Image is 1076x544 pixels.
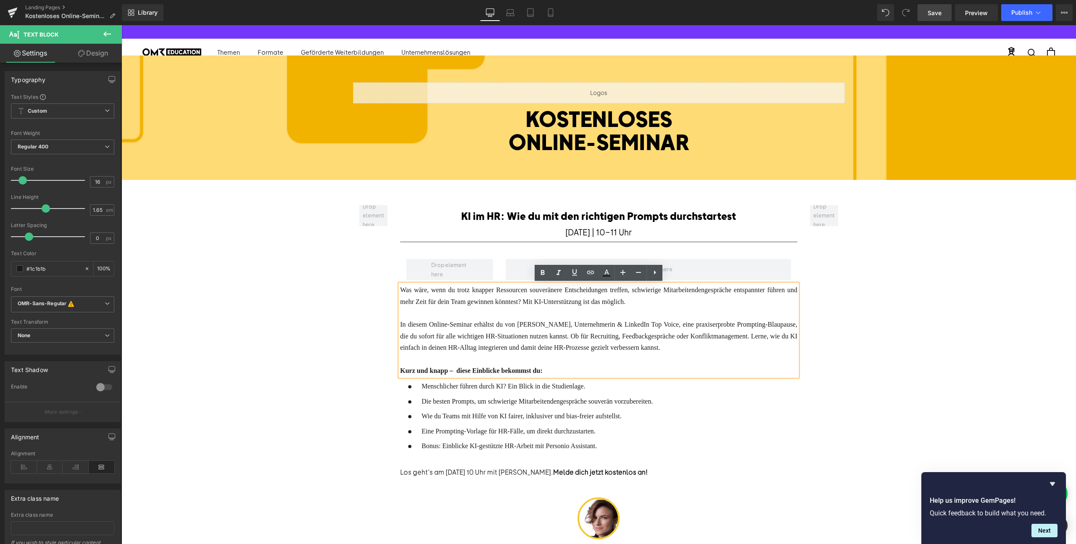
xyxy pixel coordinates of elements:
button: More settings [5,402,120,422]
b: Regular 400 [18,143,49,150]
a: Warenkorb öffnen [926,22,934,32]
a: Design [63,44,124,63]
a: Geförderte Weiterbildungen [179,23,262,31]
span: Preview [965,8,988,17]
span: Publish [1011,9,1032,16]
b: Custom [28,108,47,115]
a: Preview [955,4,998,21]
div: Letter Spacing [11,222,114,228]
div: Extra class name [11,490,59,502]
font: [DATE] | 10-11 Uhr [444,201,510,212]
span: Die besten Prompts, um schwierige Mitarbeitendengespräche souverän vorzubereiten. [300,372,531,380]
span: Text Block [24,31,58,38]
h2: Help us improve GemPages! [930,496,1058,506]
input: Color [26,264,80,273]
span: px [106,235,113,241]
div: Extra class name [11,512,114,518]
div: % [94,261,114,276]
a: Mobile [541,4,561,21]
button: Redo [897,4,914,21]
span: Menschlicher führen durch KI? Ein Blick in die Studienlage. [300,357,464,364]
a: Tablet [520,4,541,21]
div: Font Weight [11,130,114,136]
div: Help us improve GemPages! [930,479,1058,537]
a: Desktop [480,4,500,21]
button: Hide survey [1047,479,1058,489]
div: Typography [11,71,45,83]
div: Font Size [11,166,114,172]
a: Suche [906,23,915,32]
font: In diesem Online-Seminar erhältst du von [PERSON_NAME], Unternehmerin & LinkedIn Top Voice, eine ... [279,296,676,326]
p: Quick feedback to build what you need. [930,509,1058,517]
img: Omr_education_Logo [21,23,80,30]
div: Text Transform [11,319,114,325]
strong: Melde dich jetzt kostenlos an! [432,442,526,451]
span: em [106,207,113,213]
a: New Library [122,4,164,21]
nav: Hauptmenü [96,22,349,32]
p: More settings [45,408,78,416]
div: Font [11,286,114,292]
span: Library [138,9,158,16]
a: FormateFormate [136,23,162,31]
button: Next question [1031,524,1058,537]
div: Enable [11,383,88,392]
div: Text Color [11,251,114,256]
i: OMR-Sans-Regular [18,300,66,309]
div: Los geht's am [DATE] 10 Uhr mit [PERSON_NAME]. [279,441,676,452]
a: Landing Pages [25,4,122,11]
span: Bonus: Einblicke KI-gestützte HR-Arbeit mit Personio Assistant. [300,417,475,424]
div: Line Height [11,194,114,200]
button: More [1056,4,1073,21]
a: ThemenThemen [96,23,119,31]
font: Was wäre, wenn du trotz knapper Ressourcen souveränere Entscheidungen treffen, schwierige Mitarbe... [279,261,676,280]
strong: Kurz und knapp – diese Einblicke bekommst du: [279,342,421,349]
h1: KOSTENLOSES ONLINE-SEMINAR [232,82,723,128]
button: Publish [1001,4,1052,21]
font: KI im HR: Wie du mit den richtigen Prompts durchstartest [340,184,614,197]
button: Undo [877,4,894,21]
a: Laptop [500,4,520,21]
span: Wie du Teams mit Hilfe von KI fairer, inklusiver und bias-freier aufstellst. [300,387,500,394]
span: Eine Prompting-Vorlage für HR-Fälle, um direkt durchzustarten. [300,402,474,409]
span: px [106,179,113,185]
span: Save [928,8,941,17]
div: Alignment [11,429,40,441]
b: None [18,332,31,338]
div: Text Styles [11,93,114,100]
a: Unternehmenslösungen [280,23,349,31]
span: Kostenloses Online-Seminar | KI im HR [25,13,106,19]
div: Alignment [11,451,114,457]
div: Text Shadow [11,362,48,373]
